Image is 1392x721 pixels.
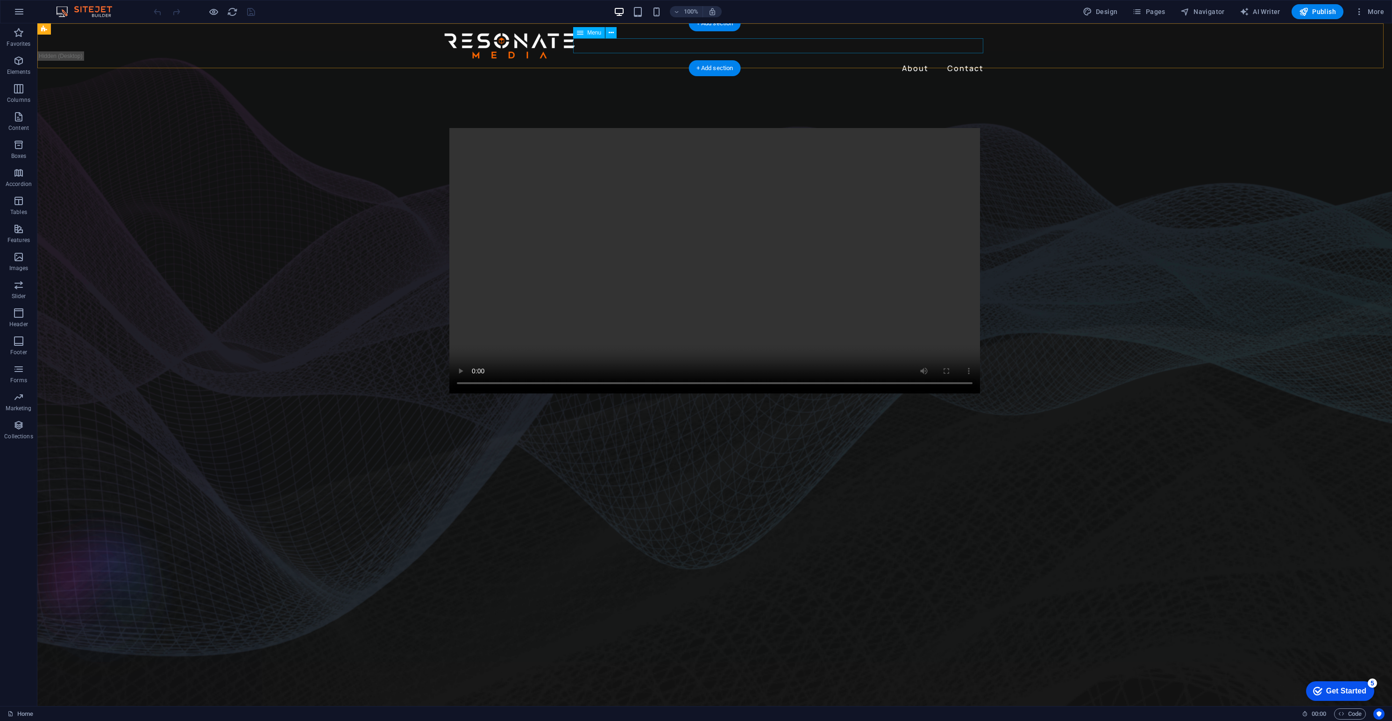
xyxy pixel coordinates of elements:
[6,180,32,188] p: Accordion
[7,68,31,76] p: Elements
[12,293,26,300] p: Slider
[1129,4,1169,19] button: Pages
[1079,4,1122,19] button: Design
[8,124,29,132] p: Content
[689,15,741,31] div: + Add section
[7,96,30,104] p: Columns
[1236,4,1284,19] button: AI Writer
[1292,4,1343,19] button: Publish
[69,2,78,11] div: 5
[10,208,27,216] p: Tables
[1180,7,1225,16] span: Navigator
[689,60,741,76] div: + Add section
[1338,708,1362,720] span: Code
[7,236,30,244] p: Features
[10,377,27,384] p: Forms
[7,40,30,48] p: Favorites
[708,7,717,16] i: On resize automatically adjust zoom level to fit chosen device.
[6,405,31,412] p: Marketing
[1177,4,1229,19] button: Navigator
[54,6,124,17] img: Editor Logo
[208,6,219,17] button: Click here to leave preview mode and continue editing
[1351,4,1388,19] button: More
[7,708,33,720] a: Click to cancel selection. Double-click to open Pages
[1318,710,1320,717] span: :
[1079,4,1122,19] div: Design (Ctrl+Alt+Y)
[4,433,33,440] p: Collections
[1299,7,1336,16] span: Publish
[1302,708,1327,720] h6: Session time
[1083,7,1118,16] span: Design
[1355,7,1384,16] span: More
[1312,708,1326,720] span: 00 00
[227,7,238,17] i: Reload page
[28,10,68,19] div: Get Started
[227,6,238,17] button: reload
[1373,708,1385,720] button: Usercentrics
[1240,7,1280,16] span: AI Writer
[684,6,699,17] h6: 100%
[11,152,27,160] p: Boxes
[9,264,28,272] p: Images
[670,6,703,17] button: 100%
[9,321,28,328] p: Header
[7,5,76,24] div: Get Started 5 items remaining, 0% complete
[1334,708,1366,720] button: Code
[10,349,27,356] p: Footer
[1132,7,1165,16] span: Pages
[587,30,601,36] span: Menu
